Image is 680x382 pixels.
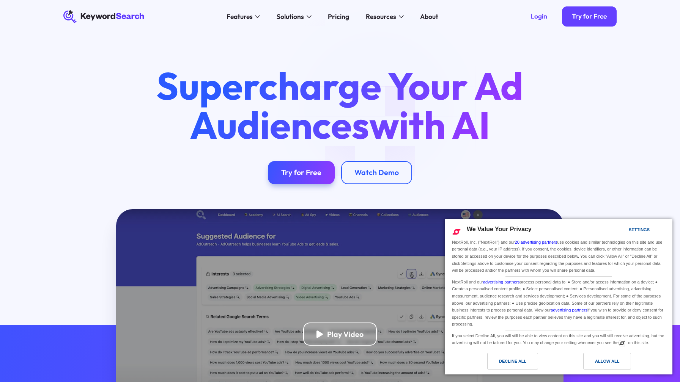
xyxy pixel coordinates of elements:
span: with AI [369,101,490,149]
div: Login [530,13,547,21]
div: If you select Decline All, you will still be able to view content on this site and you will still... [450,330,667,347]
div: NextRoll, Inc. ("NextRoll") and our use cookies and similar technologies on this site and use per... [450,238,667,275]
div: Watch Demo [354,168,399,177]
a: Decline All [449,353,559,373]
div: Resources [366,12,396,22]
div: About [420,12,438,22]
a: Settings [615,224,634,238]
div: Try for Free [572,13,607,21]
a: advertising partners [483,280,520,284]
div: Allow All [595,357,619,365]
a: About [415,10,443,23]
div: Play Video [327,330,364,339]
a: Allow All [559,353,668,373]
a: Pricing [323,10,354,23]
a: advertising partners [551,308,587,312]
div: Pricing [328,12,349,22]
div: Solutions [277,12,304,22]
div: Settings [629,225,650,234]
div: Decline All [499,357,526,365]
span: We Value Your Privacy [467,226,532,232]
a: 20 advertising partners [515,240,557,244]
h1: Supercharge Your Ad Audiences [141,66,539,145]
a: Try for Free [562,6,617,26]
div: Try for Free [281,168,321,177]
a: Try for Free [268,161,335,184]
div: NextRoll and our process personal data to: ● Store and/or access information on a device; ● Creat... [450,277,667,329]
a: Login [520,6,557,26]
div: Features [227,12,253,22]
